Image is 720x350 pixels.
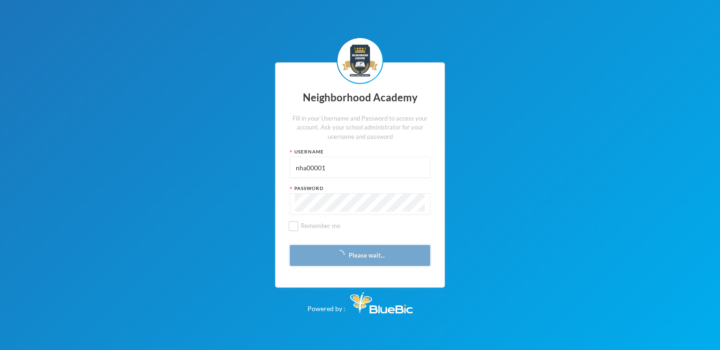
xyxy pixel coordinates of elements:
[350,292,413,313] img: Bluebic
[335,250,345,259] i: icon: loading
[307,288,413,313] div: Powered by :
[290,148,430,155] div: Username
[297,222,344,229] span: Remember me
[290,245,430,266] button: Please wait...
[290,114,430,142] div: Fill in your Username and Password to access your account. Ask your school administrator for your...
[290,89,430,107] div: Neighborhood Academy
[290,185,430,192] div: Password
